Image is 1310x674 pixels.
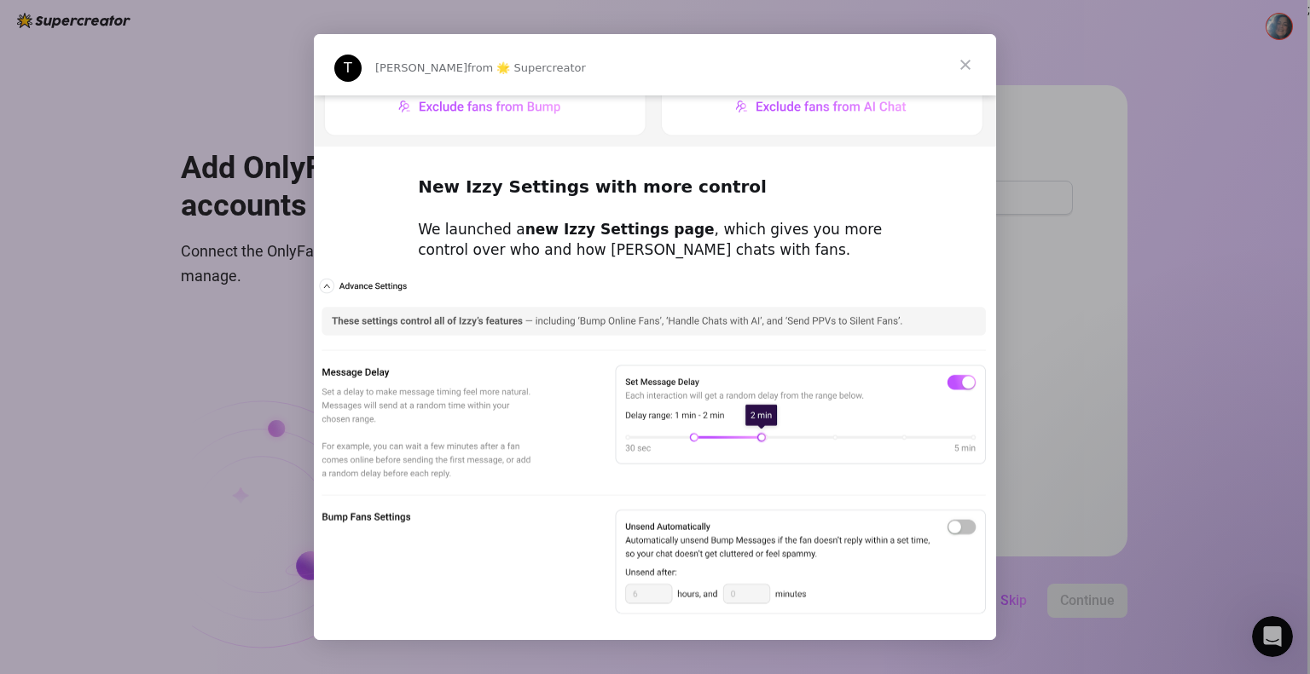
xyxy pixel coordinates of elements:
[935,34,996,95] span: Close
[467,61,586,74] span: from 🌟 Supercreator
[418,220,892,261] div: We launched a , which gives you more control over who and how [PERSON_NAME] chats with fans.
[334,55,362,82] div: Profile image for Tanya
[525,221,715,238] b: new Izzy Settings page
[375,61,467,74] span: [PERSON_NAME]
[418,176,892,207] h2: New Izzy Settings with more control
